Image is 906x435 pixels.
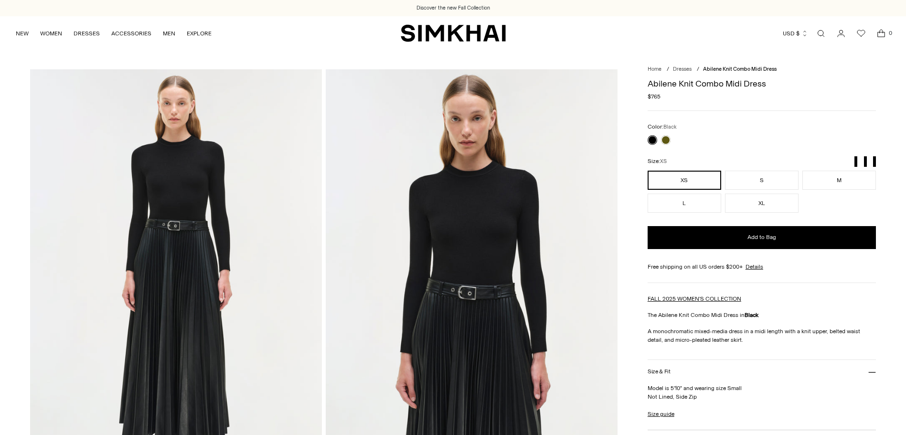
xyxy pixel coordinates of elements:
[648,65,876,74] nav: breadcrumbs
[673,66,692,72] a: Dresses
[187,23,212,44] a: EXPLORE
[163,23,175,44] a: MEN
[648,327,876,344] p: A monochromatic mixed-media dress in a midi length with a knit upper, belted waist detail, and mi...
[648,66,661,72] a: Home
[648,360,876,384] button: Size & Fit
[872,24,891,43] a: Open cart modal
[725,171,799,190] button: S
[401,24,506,43] a: SIMKHAI
[811,24,831,43] a: Open search modal
[648,194,721,213] button: L
[725,194,799,213] button: XL
[802,171,876,190] button: M
[648,262,876,271] div: Free shipping on all US orders $200+
[648,410,674,418] a: Size guide
[416,4,490,12] a: Discover the new Fall Collection
[648,171,721,190] button: XS
[703,66,777,72] span: Abilene Knit Combo Midi Dress
[663,124,677,130] span: Black
[40,23,62,44] a: WOMEN
[783,23,808,44] button: USD $
[745,312,758,318] strong: Black
[648,311,876,319] p: The Abilene Knit Combo Midi Dress in
[747,233,776,241] span: Add to Bag
[648,122,677,131] label: Color:
[667,65,669,74] div: /
[886,29,895,37] span: 0
[648,157,667,166] label: Size:
[648,295,741,302] a: FALL 2025 WOMEN'S COLLECTION
[648,92,661,101] span: $765
[831,24,851,43] a: Go to the account page
[852,24,871,43] a: Wishlist
[648,369,671,375] h3: Size & Fit
[648,79,876,88] h1: Abilene Knit Combo Midi Dress
[16,23,29,44] a: NEW
[697,65,699,74] div: /
[111,23,151,44] a: ACCESSORIES
[74,23,100,44] a: DRESSES
[648,226,876,249] button: Add to Bag
[746,262,763,271] a: Details
[648,384,876,401] p: Model is 5'10" and wearing size Small Not Lined, Side Zip
[660,158,667,164] span: XS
